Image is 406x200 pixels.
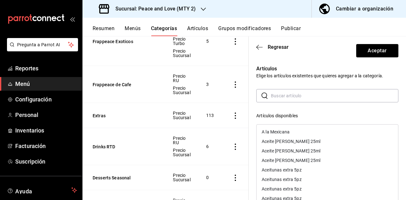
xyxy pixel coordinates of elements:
div: Aceite [PERSON_NAME] 25ml [262,149,320,153]
div: Aceitunas extra 5pz [262,187,302,191]
div: Aceite [PERSON_NAME] 25ml [257,137,398,146]
div: navigation tabs [93,25,406,36]
span: Ayuda [15,186,69,194]
button: Aceptar [356,44,398,57]
span: Facturación [15,142,77,150]
input: Buscar artículo [271,89,398,102]
a: Pregunta a Parrot AI [4,46,78,53]
div: A la Mexicana [262,130,290,134]
button: Publicar [281,25,301,36]
div: Aceite [PERSON_NAME] 25ml [262,158,320,163]
span: Reportes [15,64,77,73]
button: Categorías [151,25,177,36]
div: Aceitunas extra 5pz [262,177,302,182]
td: 113 [199,103,225,128]
button: actions [232,144,239,150]
span: Regresar [268,44,289,50]
div: Aceitunas extra 5pz [262,168,302,172]
div: Artículos disponibles [256,113,398,119]
span: Precio Sucursal [173,49,190,58]
button: Drinks RTD [93,144,156,150]
h3: Sucursal: Peace and Love (MTY 2) [110,5,196,13]
span: Precio Turbo [173,37,190,46]
p: Elige los artículos existentes que quieres agregar a la categoría. [256,73,398,79]
p: Artículos [256,65,398,73]
span: Pregunta a Parrot AI [17,42,68,48]
button: Artículos [187,25,208,36]
span: Suscripción [15,157,77,166]
td: 0 [199,165,225,190]
div: Aceitunas extra 5pz [257,175,398,184]
button: actions [232,38,239,45]
span: Precio RU [173,136,190,145]
span: Precio Sucursal [173,111,190,120]
span: Precio RU [173,74,190,83]
span: Menú [15,80,77,88]
div: A la Mexicana [257,127,398,137]
button: actions [232,113,239,119]
button: actions [232,81,239,88]
button: Frappeace Exoticos [93,38,156,45]
span: Inventarios [15,126,77,135]
div: Aceitunas extra 5pz [257,184,398,194]
div: Aceite [PERSON_NAME] 25ml [257,146,398,156]
button: Desserts Seasonal [93,175,156,181]
span: Configuración [15,95,77,104]
div: Aceitunas extra 5pz [257,165,398,175]
span: Personal [15,111,77,119]
td: 5 [199,17,225,66]
td: 6 [199,128,225,165]
button: Pregunta a Parrot AI [7,38,78,51]
td: 3 [199,66,225,103]
button: Grupos modificadores [218,25,271,36]
div: Cambiar a organización [336,4,393,13]
button: Regresar [256,44,289,50]
button: open_drawer_menu [70,16,75,22]
span: Precio Sucursal [173,148,190,157]
button: Extras [93,113,156,119]
button: Frappeace de Cafe [93,81,156,88]
button: actions [232,175,239,181]
div: Aceite [PERSON_NAME] 25ml [257,156,398,165]
div: Aceite [PERSON_NAME] 25ml [262,139,320,144]
button: Resumen [93,25,115,36]
button: Menús [125,25,141,36]
span: Precio Sucursal [173,173,190,182]
span: Precio Sucursal [173,86,190,95]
